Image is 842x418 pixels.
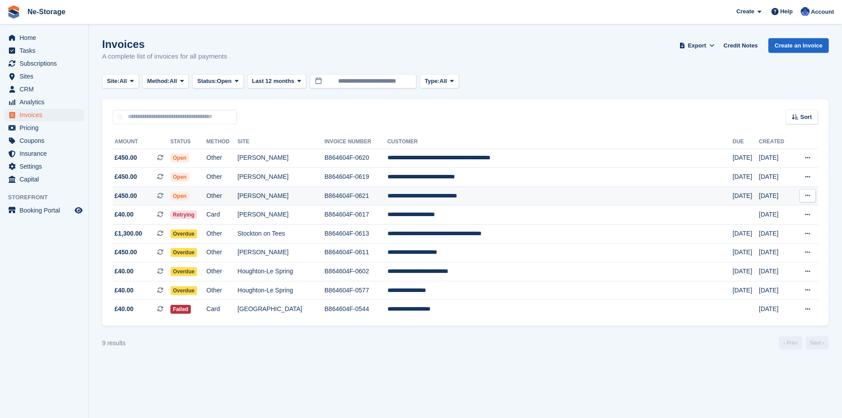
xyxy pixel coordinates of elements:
td: Other [206,186,237,205]
th: Created [759,135,793,149]
span: Overdue [170,286,198,295]
span: All [170,77,177,86]
span: Storefront [8,193,88,202]
td: B864604F-0577 [324,281,387,300]
span: Settings [20,160,73,173]
a: Previous [779,336,802,350]
td: Stockton on Tees [237,225,324,244]
td: B864604F-0544 [324,300,387,319]
span: £1,300.00 [115,229,142,238]
span: £40.00 [115,210,134,219]
td: [DATE] [733,168,759,187]
span: Insurance [20,147,73,160]
a: Ne-Storage [24,4,69,19]
span: £450.00 [115,172,137,181]
h1: Invoices [102,38,227,50]
a: menu [4,204,84,217]
td: [DATE] [733,281,759,300]
th: Customer [387,135,733,149]
span: Help [780,7,793,16]
td: Other [206,225,237,244]
span: £40.00 [115,286,134,295]
img: Karol Carter [801,7,810,16]
td: [PERSON_NAME] [237,168,324,187]
td: Other [206,149,237,168]
td: B864604F-0617 [324,205,387,225]
td: [DATE] [759,168,793,187]
span: Open [170,192,190,201]
span: All [119,77,127,86]
span: Retrying [170,210,198,219]
td: Other [206,168,237,187]
span: Overdue [170,267,198,276]
th: Invoice Number [324,135,387,149]
a: menu [4,83,84,95]
td: Other [206,281,237,300]
span: Account [811,8,834,16]
td: [DATE] [759,300,793,319]
td: [PERSON_NAME] [237,205,324,225]
span: Tasks [20,44,73,57]
a: Create an Invoice [768,38,829,53]
span: Failed [170,305,191,314]
td: Houghton-Le Spring [237,281,324,300]
a: menu [4,160,84,173]
td: B864604F-0620 [324,149,387,168]
span: £450.00 [115,248,137,257]
td: [DATE] [733,225,759,244]
button: Site: All [102,74,139,89]
button: Export [677,38,716,53]
a: Next [806,336,829,350]
button: Type: All [420,74,459,89]
a: Preview store [73,205,84,216]
a: menu [4,96,84,108]
span: £40.00 [115,267,134,276]
td: [DATE] [759,205,793,225]
td: [DATE] [759,186,793,205]
td: Other [206,243,237,262]
td: Other [206,262,237,281]
p: A complete list of invoices for all payments [102,51,227,62]
td: Houghton-Le Spring [237,262,324,281]
td: Card [206,300,237,319]
td: [PERSON_NAME] [237,186,324,205]
a: menu [4,122,84,134]
span: Analytics [20,96,73,108]
td: [PERSON_NAME] [237,243,324,262]
th: Site [237,135,324,149]
button: Status: Open [192,74,243,89]
td: B864604F-0619 [324,168,387,187]
a: Credit Notes [720,38,761,53]
span: £450.00 [115,191,137,201]
span: CRM [20,83,73,95]
span: Last 12 months [252,77,294,86]
a: menu [4,147,84,160]
a: menu [4,173,84,185]
td: [DATE] [733,243,759,262]
a: menu [4,57,84,70]
td: B864604F-0613 [324,225,387,244]
span: Open [217,77,232,86]
span: Open [170,173,190,181]
span: Type: [425,77,440,86]
a: menu [4,44,84,57]
span: Subscriptions [20,57,73,70]
span: Sites [20,70,73,83]
th: Status [170,135,207,149]
td: [DATE] [733,186,759,205]
td: B864604F-0621 [324,186,387,205]
span: Overdue [170,229,198,238]
nav: Page [777,336,830,350]
td: [DATE] [733,262,759,281]
button: Last 12 months [247,74,306,89]
a: menu [4,134,84,147]
span: Booking Portal [20,204,73,217]
button: Method: All [142,74,189,89]
td: B864604F-0611 [324,243,387,262]
span: Pricing [20,122,73,134]
span: Overdue [170,248,198,257]
span: £450.00 [115,153,137,162]
td: [DATE] [759,243,793,262]
td: [DATE] [759,262,793,281]
span: Export [688,41,706,50]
